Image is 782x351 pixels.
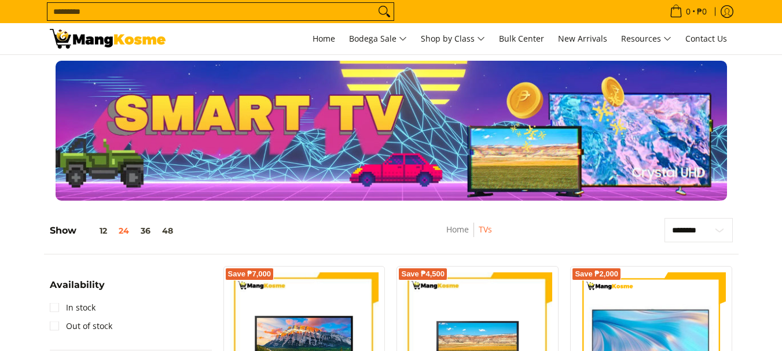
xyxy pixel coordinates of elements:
[50,317,112,335] a: Out of stock
[177,23,733,54] nav: Main Menu
[685,33,727,44] span: Contact Us
[156,226,179,235] button: 48
[615,23,677,54] a: Resources
[228,271,271,278] span: Save ₱7,000
[50,29,166,49] img: TVs - Premium Television Brands l Mang Kosme
[680,23,733,54] a: Contact Us
[493,23,550,54] a: Bulk Center
[135,226,156,235] button: 36
[558,33,607,44] span: New Arrivals
[552,23,613,54] a: New Arrivals
[50,225,179,237] h5: Show
[621,32,671,46] span: Resources
[695,8,708,16] span: ₱0
[666,5,710,18] span: •
[307,23,341,54] a: Home
[313,33,335,44] span: Home
[575,271,618,278] span: Save ₱2,000
[50,280,105,298] summary: Open
[375,3,394,20] button: Search
[343,23,413,54] a: Bodega Sale
[381,223,557,249] nav: Breadcrumbs
[349,32,407,46] span: Bodega Sale
[401,271,445,278] span: Save ₱4,500
[113,226,135,235] button: 24
[479,224,492,235] a: TVs
[415,23,491,54] a: Shop by Class
[446,224,469,235] a: Home
[421,32,485,46] span: Shop by Class
[499,33,544,44] span: Bulk Center
[76,226,113,235] button: 12
[684,8,692,16] span: 0
[50,280,105,290] span: Availability
[50,298,96,317] a: In stock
